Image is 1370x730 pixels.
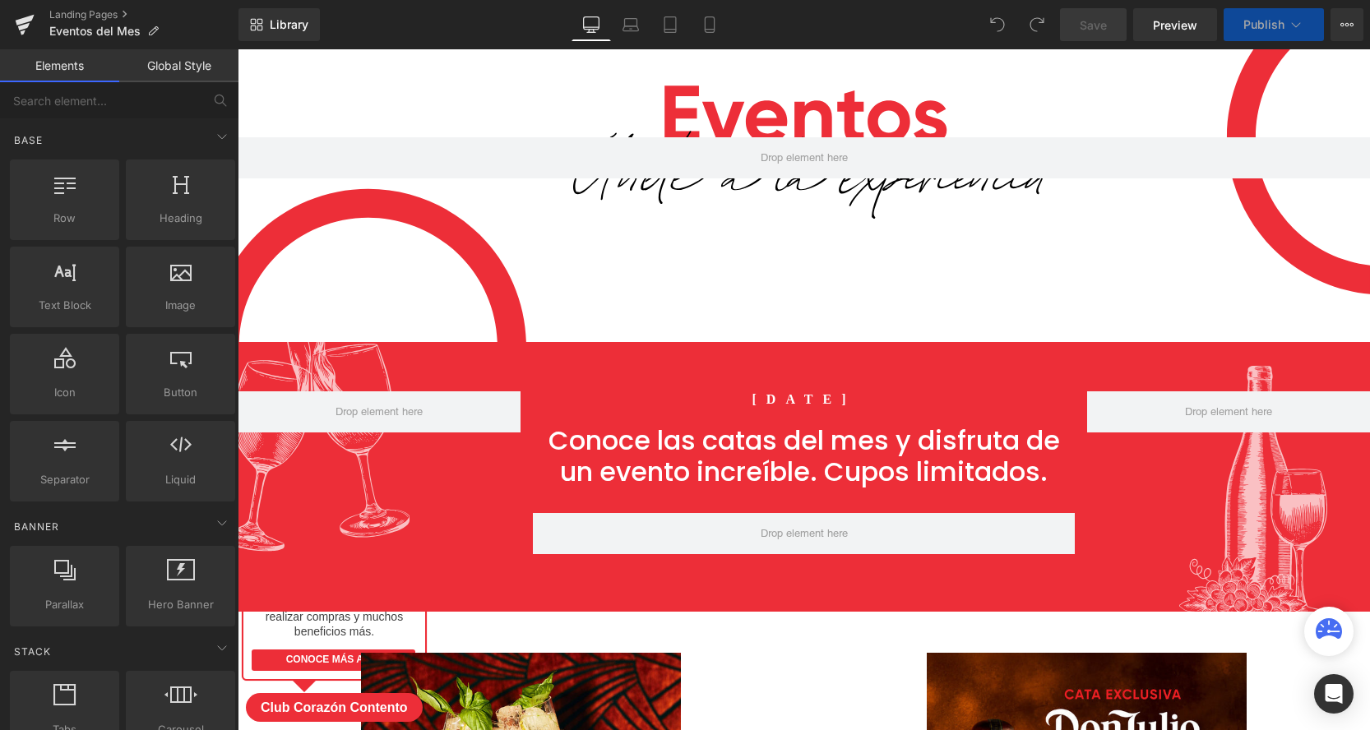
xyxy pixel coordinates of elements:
span: Banner [12,519,61,534]
span: Text Block [15,297,114,314]
button: Undo [981,8,1014,41]
span: un evento increíble. Cupos limitados. [322,404,810,441]
a: Preview [1133,8,1217,41]
span: Liquid [131,471,230,488]
span: Save [1080,16,1107,34]
a: Tablet [650,8,690,41]
span: Row [15,210,114,227]
h1: [DATE] [283,342,849,359]
span: Icon [15,384,114,401]
span: Hero Banner [131,596,230,613]
div: Club Corazón Contento - opens a new dialog [8,644,185,672]
button: Redo [1021,8,1053,41]
button: Publish [1224,8,1324,41]
span: Parallax [15,596,114,613]
span: Preview [1153,16,1197,34]
span: Publish [1243,18,1284,31]
span: Library [270,17,308,32]
a: Desktop [572,8,611,41]
button: More [1331,8,1363,41]
span: Stack [12,644,53,659]
a: New Library [238,8,320,41]
a: Laptop [611,8,650,41]
span: Base [12,132,44,148]
a: Mobile [690,8,729,41]
span: Conoce las catas del mes y disfruta de [311,372,822,409]
div: Open Intercom Messenger [1314,674,1354,714]
span: Button [131,384,230,401]
span: Separator [15,471,114,488]
span: Image [131,297,230,314]
span: Heading [131,210,230,227]
a: Global Style [119,49,238,82]
span: Eventos del Mes [49,25,141,38]
a: Landing Pages [49,8,238,21]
